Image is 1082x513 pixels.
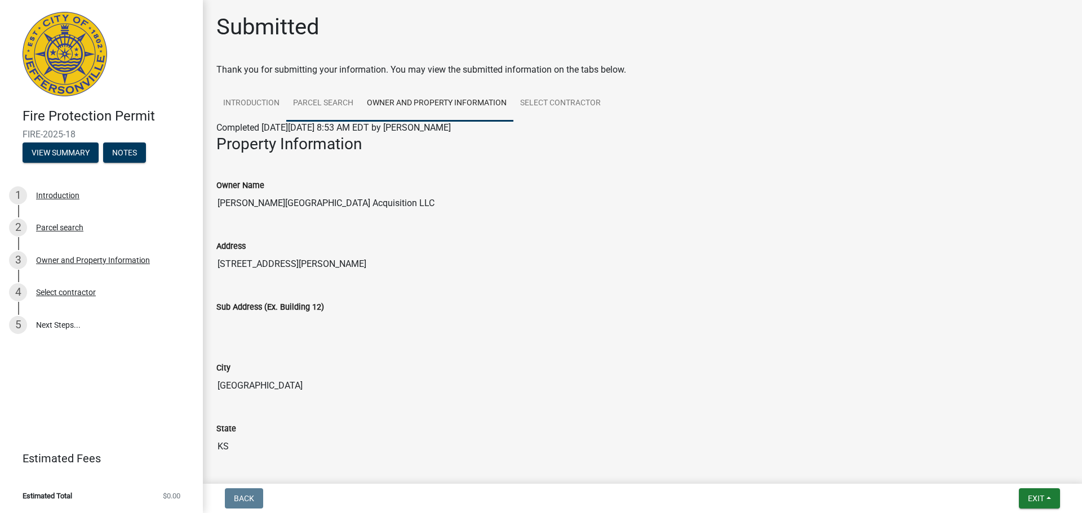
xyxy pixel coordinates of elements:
span: Exit [1028,494,1044,503]
h4: Fire Protection Permit [23,108,194,124]
h3: Property Information [216,135,1068,154]
label: City [216,364,230,372]
div: 4 [9,283,27,301]
div: Owner and Property Information [36,256,150,264]
div: 2 [9,218,27,237]
div: Select contractor [36,288,96,296]
label: Owner Name [216,182,264,190]
span: FIRE-2025-18 [23,129,180,140]
div: Introduction [36,191,79,199]
label: State [216,425,236,433]
wm-modal-confirm: Summary [23,149,99,158]
span: Estimated Total [23,492,72,499]
a: Parcel search [286,86,360,122]
label: Address [216,243,246,251]
img: City of Jeffersonville, Indiana [23,12,107,96]
span: Completed [DATE][DATE] 8:53 AM EDT by [PERSON_NAME] [216,122,451,133]
span: Back [234,494,254,503]
div: 1 [9,186,27,204]
div: 5 [9,316,27,334]
h1: Submitted [216,14,320,41]
a: Owner and Property Information [360,86,513,122]
button: Back [225,488,263,508]
button: View Summary [23,142,99,163]
a: Estimated Fees [9,447,185,470]
wm-modal-confirm: Notes [103,149,146,158]
a: Select contractor [513,86,607,122]
a: Introduction [216,86,286,122]
span: $0.00 [163,492,180,499]
button: Exit [1019,488,1060,508]
div: Parcel search [36,224,83,231]
div: Thank you for submitting your information. You may view the submitted information on the tabs below. [216,63,1068,77]
div: 3 [9,251,27,269]
label: Sub Address (Ex. Building 12) [216,304,324,311]
button: Notes [103,142,146,163]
